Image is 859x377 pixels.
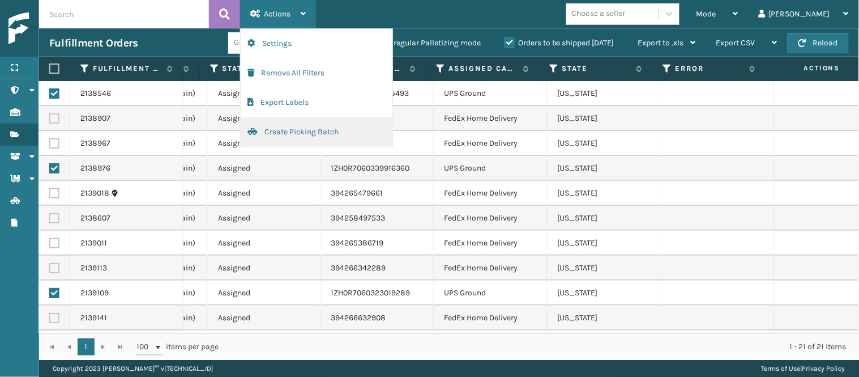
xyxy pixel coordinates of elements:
[234,37,266,49] div: Group by
[208,306,321,331] td: Assigned
[208,81,321,106] td: Assigned
[548,181,661,206] td: [US_STATE]
[80,163,110,174] a: 2138976
[80,188,109,199] a: 2139018
[434,281,548,306] td: UPS Ground
[434,131,548,156] td: FedEx Home Delivery
[676,63,744,74] label: Error
[802,365,845,372] a: Privacy Policy
[768,59,847,78] span: Actions
[365,38,481,48] label: Use regular Palletizing mode
[80,238,107,249] a: 2139011
[434,231,548,256] td: FedEx Home Delivery
[208,106,321,131] td: Assigned
[434,331,548,355] td: FedEx Home Delivery
[53,360,213,377] p: Copyright 2023 [PERSON_NAME]™ v [TECHNICAL_ID]
[80,312,107,324] a: 2139141
[434,81,548,106] td: UPS Ground
[8,12,110,45] img: logo
[548,81,661,106] td: [US_STATE]
[548,256,661,281] td: [US_STATE]
[548,156,661,181] td: [US_STATE]
[331,163,410,173] a: 1ZH0R7060339916360
[331,188,383,198] a: 394265479661
[434,206,548,231] td: FedEx Home Delivery
[788,33,849,53] button: Reload
[434,256,548,281] td: FedEx Home Delivery
[716,38,755,48] span: Export CSV
[208,331,321,355] td: Assigned
[49,36,138,50] h3: Fulfillment Orders
[434,306,548,331] td: FedEx Home Delivery
[434,106,548,131] td: FedEx Home Delivery
[572,8,626,20] div: Choose a seller
[208,281,321,306] td: Assigned
[762,360,845,377] div: |
[331,313,386,323] a: 394266632908
[136,341,153,353] span: 100
[241,117,392,147] button: Create Picking Batch
[762,365,801,372] a: Terms of Use
[80,138,110,149] a: 2138967
[80,88,111,99] a: 2138546
[562,63,631,74] label: State
[331,288,411,298] a: 1ZH0R7060323019289
[241,88,392,117] button: Export Labels
[449,63,518,74] label: Assigned Carrier Service
[548,106,661,131] td: [US_STATE]
[331,213,386,223] a: 394258497533
[208,206,321,231] td: Assigned
[93,63,161,74] label: Fulfillment Order Id
[235,341,847,353] div: 1 - 21 of 21 items
[548,306,661,331] td: [US_STATE]
[80,287,109,299] a: 2139109
[208,256,321,281] td: Assigned
[638,38,684,48] span: Export to .xls
[136,338,219,355] span: items per page
[78,338,95,355] a: 1
[223,63,291,74] label: Status
[696,9,716,19] span: Mode
[434,181,548,206] td: FedEx Home Delivery
[548,281,661,306] td: [US_STATE]
[208,131,321,156] td: Assigned
[505,38,614,48] label: Orders to be shipped [DATE]
[548,206,661,231] td: [US_STATE]
[241,29,392,58] button: Settings
[331,238,384,248] a: 394265386719
[80,213,110,224] a: 2138607
[208,181,321,206] td: Assigned
[434,156,548,181] td: UPS Ground
[208,231,321,256] td: Assigned
[241,58,392,88] button: Remove All Filters
[331,263,386,273] a: 394266342289
[548,131,661,156] td: [US_STATE]
[548,231,661,256] td: [US_STATE]
[80,262,107,274] a: 2139113
[80,113,110,124] a: 2138907
[208,156,321,181] td: Assigned
[548,331,661,355] td: [US_STATE]
[264,9,290,19] span: Actions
